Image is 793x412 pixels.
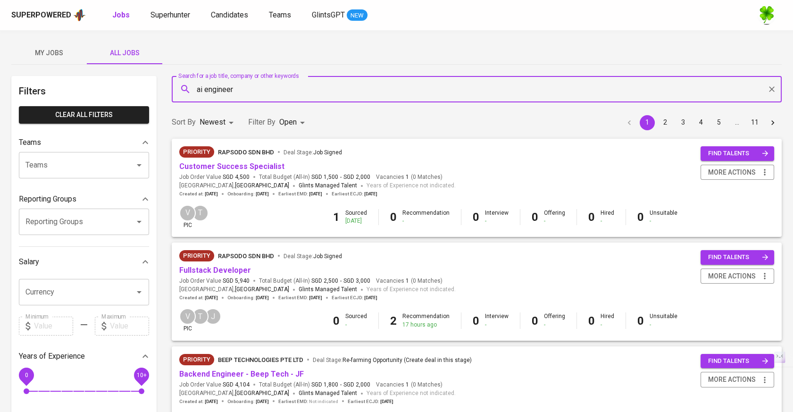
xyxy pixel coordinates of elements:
[299,182,357,189] span: Glints Managed Talent
[620,115,782,130] nav: pagination navigation
[343,277,370,285] span: SGD 3,000
[192,308,209,325] div: T
[284,149,342,156] span: Deal Stage :
[256,191,269,197] span: [DATE]
[708,167,756,178] span: more actions
[223,173,250,181] span: SGD 4,500
[179,355,214,364] span: Priority
[544,321,565,329] div: -
[404,381,409,389] span: 1
[19,190,149,209] div: Reporting Groups
[279,114,308,131] div: Open
[259,277,370,285] span: Total Budget (All-In)
[701,165,774,180] button: more actions
[259,381,370,389] span: Total Budget (All-In)
[19,256,39,268] p: Salary
[211,10,248,19] span: Candidates
[179,251,214,261] span: Priority
[179,294,218,301] span: Created at :
[364,294,377,301] span: [DATE]
[404,173,409,181] span: 1
[708,356,768,367] span: find talents
[348,398,393,405] span: Earliest ECJD :
[376,277,442,285] span: Vacancies ( 0 Matches )
[200,117,225,128] p: Newest
[179,381,250,389] span: Job Order Value
[19,252,149,271] div: Salary
[729,118,744,127] div: …
[218,356,303,363] span: Beep Technologies Pte Ltd
[179,191,218,197] span: Created at :
[345,321,367,329] div: -
[708,148,768,159] span: find talents
[313,253,342,260] span: Job Signed
[179,277,250,285] span: Job Order Value
[333,210,340,224] b: 1
[227,294,269,301] span: Onboarding :
[279,118,297,126] span: Open
[708,270,756,282] span: more actions
[588,314,595,328] b: 0
[179,370,304,378] a: Backend Engineer - Beep Tech - JF
[179,398,218,405] span: Created at :
[658,115,673,130] button: Go to page 2
[313,149,342,156] span: Job Signed
[110,317,149,336] input: Value
[311,173,338,181] span: SGD 1,500
[532,210,538,224] b: 0
[340,381,342,389] span: -
[367,389,456,398] span: Years of Experience not indicated.
[650,321,677,329] div: -
[708,374,756,386] span: more actions
[312,9,367,21] a: GlintsGPT NEW
[227,398,269,405] span: Onboarding :
[278,294,322,301] span: Earliest EMD :
[179,308,196,325] div: V
[485,217,509,225] div: -
[179,354,214,365] div: New Job received from Demand Team
[640,115,655,130] button: page 1
[311,277,338,285] span: SGD 2,500
[342,357,472,363] span: Re-farming Opportunity (Create deal in this stage)
[376,173,442,181] span: Vacancies ( 0 Matches )
[19,84,149,99] h6: Filters
[223,277,250,285] span: SGD 5,940
[136,371,146,378] span: 10+
[364,191,377,197] span: [DATE]
[179,308,196,333] div: pic
[73,8,86,22] img: app logo
[650,217,677,225] div: -
[218,252,274,260] span: Rapsodo Sdn Bhd
[711,115,726,130] button: Go to page 5
[340,277,342,285] span: -
[309,294,322,301] span: [DATE]
[676,115,691,130] button: Go to page 3
[205,398,218,405] span: [DATE]
[205,294,218,301] span: [DATE]
[34,317,73,336] input: Value
[404,277,409,285] span: 1
[708,252,768,263] span: find talents
[650,312,677,328] div: Unsuitable
[693,115,709,130] button: Go to page 4
[11,8,86,22] a: Superpoweredapp logo
[765,83,778,96] button: Clear
[299,390,357,396] span: Glints Managed Talent
[179,285,289,294] span: [GEOGRAPHIC_DATA] ,
[701,372,774,387] button: more actions
[179,389,289,398] span: [GEOGRAPHIC_DATA] ,
[278,398,338,405] span: Earliest EMD :
[256,398,269,405] span: [DATE]
[299,286,357,293] span: Glints Managed Talent
[192,205,209,221] div: T
[19,133,149,152] div: Teams
[340,173,342,181] span: -
[218,149,274,156] span: Rapsodo Sdn Bhd
[601,321,614,329] div: -
[390,314,397,328] b: 2
[200,114,237,131] div: Newest
[402,321,450,329] div: 17 hours ago
[311,381,338,389] span: SGD 1,800
[402,217,450,225] div: -
[309,191,322,197] span: [DATE]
